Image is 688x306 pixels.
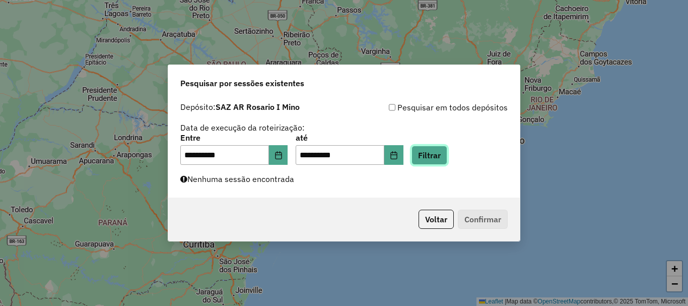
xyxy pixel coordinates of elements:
[411,146,447,165] button: Filtrar
[344,101,508,113] div: Pesquisar em todos depósitos
[180,101,300,113] label: Depósito:
[180,173,294,185] label: Nenhuma sessão encontrada
[384,145,403,165] button: Choose Date
[216,102,300,112] strong: SAZ AR Rosario I Mino
[296,132,403,144] label: até
[180,77,304,89] span: Pesquisar por sessões existentes
[269,145,288,165] button: Choose Date
[180,132,288,144] label: Entre
[419,210,454,229] button: Voltar
[180,121,305,134] label: Data de execução da roteirização:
